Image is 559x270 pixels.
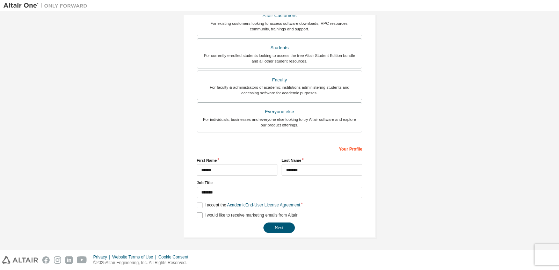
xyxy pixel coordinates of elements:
label: First Name [197,158,277,163]
label: I accept the [197,202,300,208]
label: Last Name [282,158,362,163]
button: Next [263,222,295,233]
div: Privacy [93,254,112,260]
img: altair_logo.svg [2,256,38,264]
div: Everyone else [201,107,358,117]
a: Academic End-User License Agreement [227,203,300,207]
img: linkedin.svg [65,256,73,264]
img: facebook.svg [42,256,50,264]
div: Your Profile [197,143,362,154]
div: For currently enrolled students looking to access the free Altair Student Edition bundle and all ... [201,53,358,64]
div: Faculty [201,75,358,85]
div: Website Terms of Use [112,254,158,260]
div: For faculty & administrators of academic institutions administering students and accessing softwa... [201,85,358,96]
label: I would like to receive marketing emails from Altair [197,212,297,218]
label: Job Title [197,180,362,185]
div: For existing customers looking to access software downloads, HPC resources, community, trainings ... [201,21,358,32]
div: Altair Customers [201,11,358,21]
img: youtube.svg [77,256,87,264]
img: instagram.svg [54,256,61,264]
p: © 2025 Altair Engineering, Inc. All Rights Reserved. [93,260,193,266]
img: Altair One [3,2,91,9]
div: Students [201,43,358,53]
div: For individuals, businesses and everyone else looking to try Altair software and explore our prod... [201,117,358,128]
div: Cookie Consent [158,254,192,260]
